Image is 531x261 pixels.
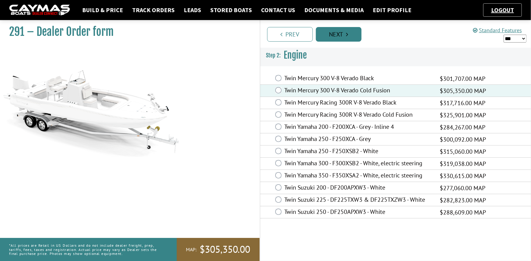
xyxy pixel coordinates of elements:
[9,25,244,39] h1: 291 – Dealer Order form
[285,111,432,120] label: Twin Mercury Racing 300R V-8 Verado Cold Fusion
[440,208,486,217] span: $288,609.00 MAP
[285,160,432,168] label: Twin Yamaha 300 - F300XSB2 - White, electric steering
[440,171,486,180] span: $330,615.00 MAP
[440,74,486,83] span: $301,707.00 MAP
[177,238,260,261] a: MAP:$305,350.00
[285,99,432,108] label: Twin Mercury Racing 300R V-8 Verado Black
[285,196,432,205] label: Twin Suzuki 225 - DF225TXW3 & DF225TXZW3 - White
[181,6,204,14] a: Leads
[316,27,362,42] a: Next
[285,172,432,180] label: Twin Yamaha 350 - F350XSA2 - White, electric steering
[9,240,163,259] p: *All prices are Retail in US Dollars and do not include dealer freight, prep, tariffs, fees, taxe...
[370,6,414,14] a: Edit Profile
[440,111,486,120] span: $325,901.00 MAP
[200,243,250,256] span: $305,350.00
[301,6,367,14] a: Documents & Media
[440,184,486,193] span: $277,060.00 MAP
[473,27,522,34] a: Standard Features
[285,135,432,144] label: Twin Yamaha 250 - F250XCA - Grey
[267,27,313,42] a: Prev
[79,6,126,14] a: Build & Price
[186,246,197,253] span: MAP:
[258,6,298,14] a: Contact Us
[285,74,432,83] label: Twin Mercury 300 V-8 Verado Black
[9,5,70,16] img: caymas-dealer-connect-2ed40d3bc7270c1d8d7ffb4b79bf05adc795679939227970def78ec6f6c03838.gif
[440,86,486,95] span: $305,350.00 MAP
[129,6,178,14] a: Track Orders
[440,147,486,156] span: $315,060.00 MAP
[440,196,486,205] span: $282,823.00 MAP
[207,6,255,14] a: Stored Boats
[285,208,432,217] label: Twin Suzuki 250 - DF250APXW3 - White
[440,135,486,144] span: $300,092.00 MAP
[285,87,432,95] label: Twin Mercury 300 V-8 Verado Cold Fusion
[440,159,486,168] span: $319,038.00 MAP
[285,123,432,132] label: Twin Yamaha 200 - F200XCA - Grey - Inline 4
[285,184,432,193] label: Twin Suzuki 200 - DF200APXW3 - White
[440,98,486,108] span: $317,716.00 MAP
[488,6,517,14] a: Logout
[440,123,486,132] span: $284,267.00 MAP
[285,147,432,156] label: Twin Yamaha 250 - F250XSB2 - White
